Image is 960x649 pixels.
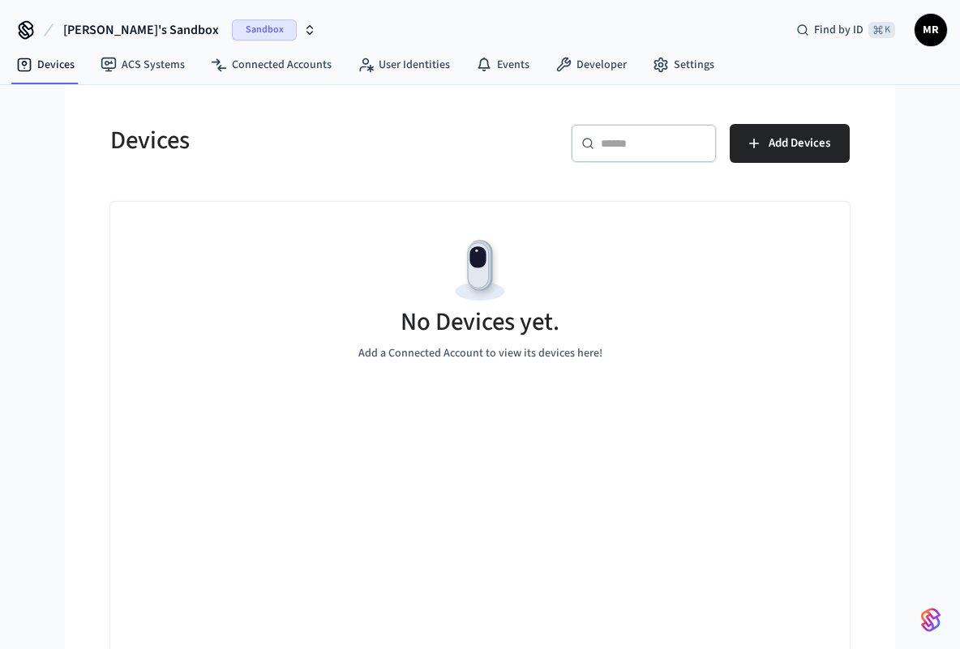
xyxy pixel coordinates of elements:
[769,133,830,154] span: Add Devices
[232,19,297,41] span: Sandbox
[3,50,88,79] a: Devices
[110,124,470,157] h5: Devices
[401,305,559,339] h5: No Devices yet.
[358,345,602,362] p: Add a Connected Account to view its devices here!
[921,607,941,633] img: SeamLogoGradient.69752ec5.svg
[463,50,542,79] a: Events
[814,22,864,38] span: Find by ID
[730,124,850,163] button: Add Devices
[444,234,516,307] img: Devices Empty State
[198,50,345,79] a: Connected Accounts
[542,50,640,79] a: Developer
[783,15,908,45] div: Find by ID⌘ K
[63,20,219,40] span: [PERSON_NAME]'s Sandbox
[868,22,895,38] span: ⌘ K
[916,15,945,45] span: MR
[915,14,947,46] button: MR
[88,50,198,79] a: ACS Systems
[640,50,727,79] a: Settings
[345,50,463,79] a: User Identities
